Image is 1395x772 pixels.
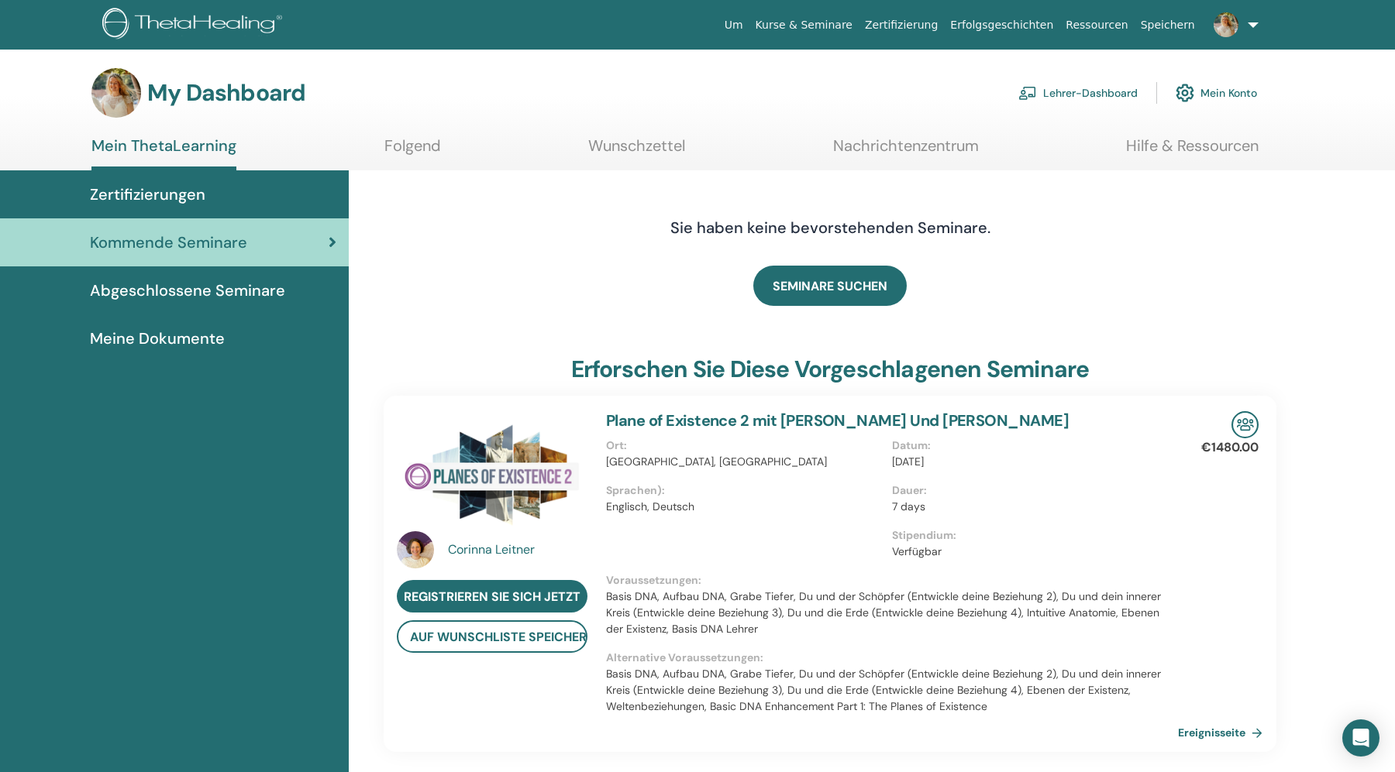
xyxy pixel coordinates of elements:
[588,136,685,166] a: Wunschzettel
[1176,76,1257,110] a: Mein Konto
[606,666,1178,715] p: Basis DNA, Aufbau DNA, Grabe Tiefer, Du und der Schöpfer (Entwickle deine Beziehung 2), Du und de...
[90,327,225,350] span: Meine Dokumente
[448,540,591,559] a: Corinna Leitner
[892,482,1169,499] p: Dauer :
[606,454,883,470] p: [GEOGRAPHIC_DATA], [GEOGRAPHIC_DATA]
[606,650,1178,666] p: Alternative Voraussetzungen :
[571,355,1090,383] h3: Erforschen Sie diese vorgeschlagenen Seminare
[892,454,1169,470] p: [DATE]
[749,11,859,39] a: Kurse & Seminare
[606,482,883,499] p: Sprachen) :
[606,410,1069,431] a: Plane of Existence 2 mit [PERSON_NAME] Und [PERSON_NAME]
[1018,76,1138,110] a: Lehrer-Dashboard
[944,11,1059,39] a: Erfolgsgeschichten
[397,580,587,612] a: Registrieren Sie sich jetzt
[1178,721,1269,744] a: Ereignisseite
[90,279,285,302] span: Abgeschlossene Seminare
[859,11,944,39] a: Zertifizierung
[397,620,587,653] button: auf Wunschliste speichern
[91,68,141,118] img: default.jpg
[1176,80,1194,106] img: cog.svg
[753,266,907,306] a: SEMINARE SUCHEN
[1126,136,1259,166] a: Hilfe & Ressourcen
[1018,86,1037,100] img: chalkboard-teacher.svg
[384,136,441,166] a: Folgend
[606,499,883,515] p: Englisch, Deutsch
[91,136,236,170] a: Mein ThetaLearning
[397,531,434,568] img: default.jpg
[1059,11,1134,39] a: Ressourcen
[1135,11,1201,39] a: Speichern
[1214,12,1238,37] img: default.jpg
[892,437,1169,454] p: Datum :
[773,278,887,294] span: SEMINARE SUCHEN
[1231,411,1259,438] img: In-Person Seminar
[397,411,587,536] img: Plane of Existence 2
[606,572,1178,588] p: Voraussetzungen :
[90,231,247,254] span: Kommende Seminare
[90,183,205,206] span: Zertifizierungen
[718,11,749,39] a: Um
[102,8,288,43] img: logo.png
[892,544,1169,560] p: Verfügbar
[606,588,1178,637] p: Basis DNA, Aufbau DNA, Grabe Tiefer, Du und der Schöpfer (Entwickle deine Beziehung 2), Du und de...
[833,136,979,166] a: Nachrichtenzentrum
[1201,438,1259,457] p: €1480.00
[1342,719,1379,757] div: Open Intercom Messenger
[586,218,1074,237] h4: Sie haben keine bevorstehenden Seminare.
[892,499,1169,515] p: 7 days
[892,527,1169,544] p: Stipendium :
[606,437,883,454] p: Ort :
[147,79,305,107] h3: My Dashboard
[404,588,580,605] span: Registrieren Sie sich jetzt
